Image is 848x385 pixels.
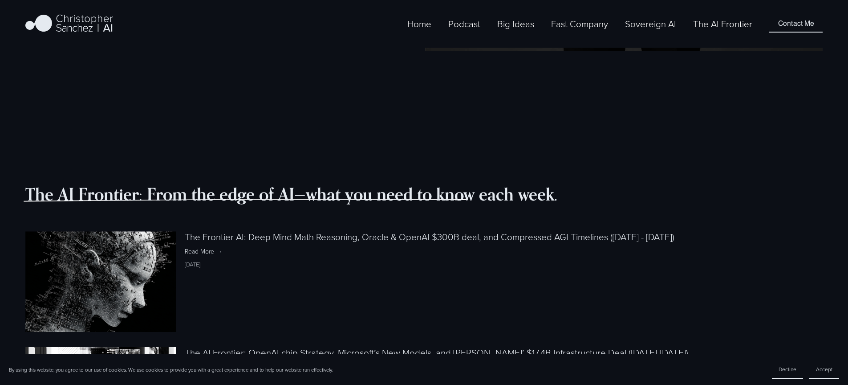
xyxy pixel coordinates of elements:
[185,260,200,268] time: [DATE]
[816,365,832,373] span: Accept
[25,13,113,35] img: Christopher Sanchez | AI
[185,346,688,359] a: The AI Frontier: OpenAI chip Strategy, Microsoft’s New Models, and [PERSON_NAME]’ $17.4B Infrastr...
[693,16,752,31] a: The AI Frontier
[185,247,823,256] a: Read More →
[25,184,557,205] strong: The AI Frontier: From the edge of AI—what you need to know each week.
[809,360,839,379] button: Accept
[448,16,480,31] a: Podcast
[25,231,185,332] a: The Frontier AI: Deep Mind Math Reasoning, Oracle &amp; OpenAI $300B deal, and Compressed AGI Tim...
[407,16,431,31] a: Home
[769,15,822,32] a: Contact Me
[25,206,176,357] img: The Frontier AI: Deep Mind Math Reasoning, Oracle &amp; OpenAI $300B deal, and Compressed AGI Tim...
[551,17,608,30] span: Fast Company
[497,17,534,30] span: Big Ideas
[625,16,676,31] a: Sovereign AI
[9,366,333,373] p: By using this website, you agree to our use of cookies. We use cookies to provide you with a grea...
[185,230,674,243] a: The Frontier AI: Deep Mind Math Reasoning, Oracle & OpenAI $300B deal, and Compressed AGI Timelin...
[497,16,534,31] a: folder dropdown
[551,16,608,31] a: folder dropdown
[779,365,796,373] span: Decline
[772,360,803,379] button: Decline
